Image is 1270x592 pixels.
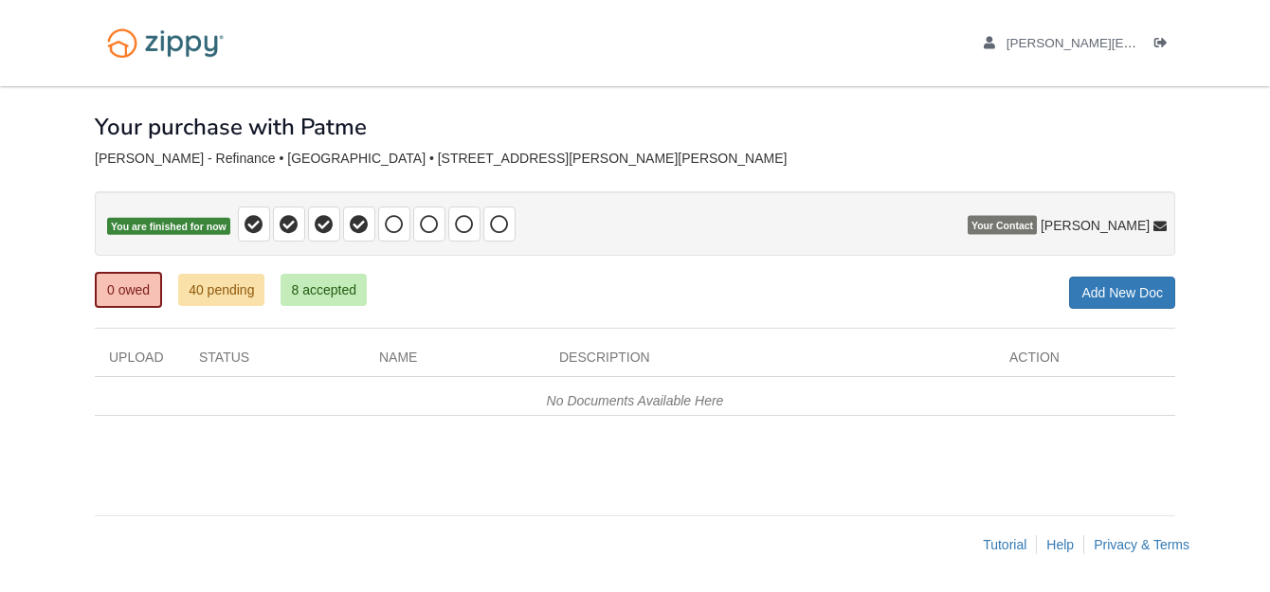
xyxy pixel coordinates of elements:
[1154,36,1175,55] a: Log out
[1069,277,1175,309] a: Add New Doc
[107,218,230,236] span: You are finished for now
[1046,537,1074,552] a: Help
[178,274,264,306] a: 40 pending
[968,216,1037,235] span: Your Contact
[95,272,162,308] a: 0 owed
[995,348,1175,376] div: Action
[1041,216,1150,235] span: [PERSON_NAME]
[95,19,236,67] img: Logo
[1094,537,1189,552] a: Privacy & Terms
[547,393,724,408] em: No Documents Available Here
[281,274,367,306] a: 8 accepted
[545,348,995,376] div: Description
[95,115,367,139] h1: Your purchase with Patme
[983,537,1026,552] a: Tutorial
[95,151,1175,167] div: [PERSON_NAME] - Refinance • [GEOGRAPHIC_DATA] • [STREET_ADDRESS][PERSON_NAME][PERSON_NAME]
[365,348,545,376] div: Name
[95,348,185,376] div: Upload
[185,348,365,376] div: Status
